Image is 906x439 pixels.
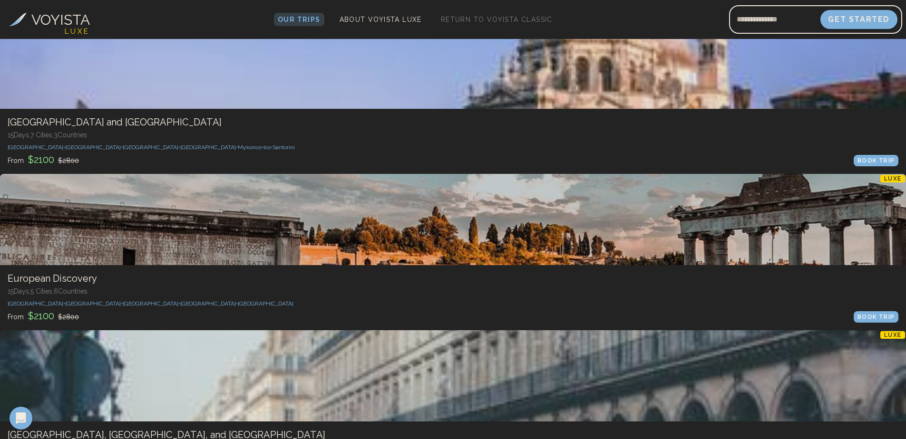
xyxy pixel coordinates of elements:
[8,286,898,296] p: 15 Days, 5 Cities, 6 Countr ies
[65,26,88,37] h4: L U X E
[123,300,180,307] span: [GEOGRAPHIC_DATA] •
[58,313,79,321] span: $ 2800
[180,300,238,307] span: [GEOGRAPHIC_DATA] •
[8,130,898,140] p: 15 Days, 7 Cities, 3 Countr ies
[238,144,263,151] span: Mykonos •
[729,8,820,31] input: Email address
[8,144,65,151] span: [GEOGRAPHIC_DATA] •
[8,309,79,323] p: From
[8,153,79,166] p: From
[273,144,295,151] span: Santorini
[854,155,898,166] div: BOOK TRIP
[65,144,123,151] span: [GEOGRAPHIC_DATA] •
[880,331,905,339] p: LUXE
[31,9,90,30] h3: VOYISTA
[274,13,324,26] a: Our Trips
[123,144,180,151] span: [GEOGRAPHIC_DATA] •
[340,16,422,23] span: About Voyista Luxe
[8,116,898,128] h3: [GEOGRAPHIC_DATA] and [GEOGRAPHIC_DATA]
[9,13,27,26] img: Voyista Logo
[820,10,897,29] button: Get Started
[8,300,65,307] span: [GEOGRAPHIC_DATA] •
[238,300,293,307] span: [GEOGRAPHIC_DATA]
[441,16,553,23] span: Return to Voyista Classic
[65,300,123,307] span: [GEOGRAPHIC_DATA] •
[26,310,56,322] span: $ 2100
[180,144,238,151] span: [GEOGRAPHIC_DATA] •
[437,13,556,26] a: Return to Voyista Classic
[336,13,426,26] a: About Voyista Luxe
[9,9,90,30] a: VOYISTA
[8,273,898,285] h3: European Discovery
[263,144,273,151] span: Ios •
[854,311,898,323] div: BOOK TRIP
[26,154,56,165] span: $ 2100
[880,175,905,182] p: LUXE
[278,16,321,23] span: Our Trips
[10,407,32,429] div: Open Intercom Messenger
[58,157,79,164] span: $ 2800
